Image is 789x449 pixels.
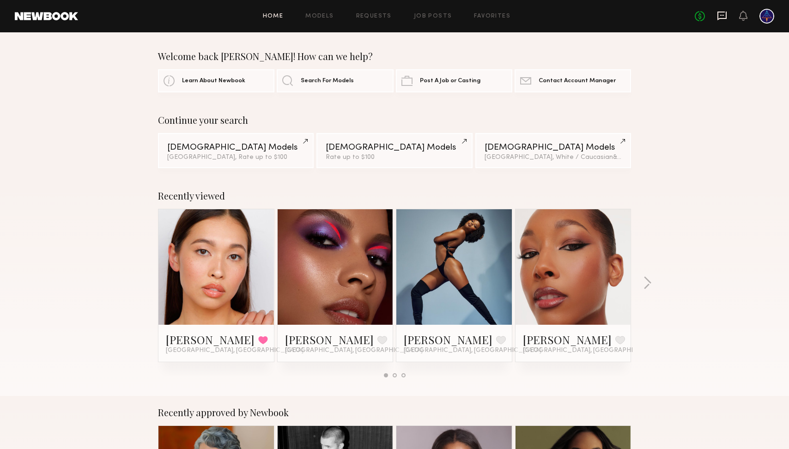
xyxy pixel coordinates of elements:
[326,154,463,161] div: Rate up to $100
[474,13,510,19] a: Favorites
[485,143,622,152] div: [DEMOGRAPHIC_DATA] Models
[305,13,334,19] a: Models
[523,332,612,347] a: [PERSON_NAME]
[485,154,622,161] div: [GEOGRAPHIC_DATA], White / Caucasian
[158,51,631,62] div: Welcome back [PERSON_NAME]! How can we help?
[167,143,304,152] div: [DEMOGRAPHIC_DATA] Models
[182,78,245,84] span: Learn About Newbook
[277,69,393,92] a: Search For Models
[316,133,472,168] a: [DEMOGRAPHIC_DATA] ModelsRate up to $100
[263,13,284,19] a: Home
[158,190,631,201] div: Recently viewed
[326,143,463,152] div: [DEMOGRAPHIC_DATA] Models
[167,154,304,161] div: [GEOGRAPHIC_DATA], Rate up to $100
[515,69,631,92] a: Contact Account Manager
[420,78,480,84] span: Post A Job or Casting
[158,133,314,168] a: [DEMOGRAPHIC_DATA] Models[GEOGRAPHIC_DATA], Rate up to $100
[158,115,631,126] div: Continue your search
[475,133,631,168] a: [DEMOGRAPHIC_DATA] Models[GEOGRAPHIC_DATA], White / Caucasian&1other filter
[166,347,303,354] span: [GEOGRAPHIC_DATA], [GEOGRAPHIC_DATA]
[539,78,616,84] span: Contact Account Manager
[404,347,541,354] span: [GEOGRAPHIC_DATA], [GEOGRAPHIC_DATA]
[158,69,274,92] a: Learn About Newbook
[301,78,354,84] span: Search For Models
[285,332,374,347] a: [PERSON_NAME]
[523,347,661,354] span: [GEOGRAPHIC_DATA], [GEOGRAPHIC_DATA]
[356,13,392,19] a: Requests
[613,154,653,160] span: & 1 other filter
[404,332,492,347] a: [PERSON_NAME]
[285,347,423,354] span: [GEOGRAPHIC_DATA], [GEOGRAPHIC_DATA]
[158,407,631,418] div: Recently approved by Newbook
[166,332,255,347] a: [PERSON_NAME]
[396,69,512,92] a: Post A Job or Casting
[414,13,452,19] a: Job Posts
